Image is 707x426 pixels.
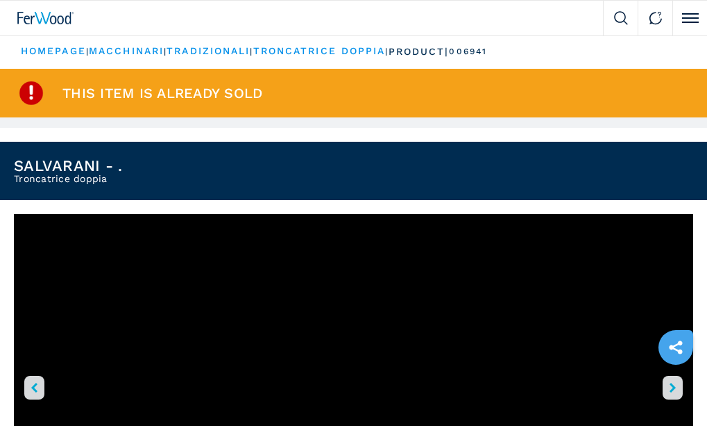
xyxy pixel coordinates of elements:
span: This item is already sold [62,86,262,100]
button: left-button [24,376,44,400]
a: sharethis [658,330,693,365]
img: Search [614,11,628,25]
a: macchinari [89,45,164,56]
span: | [250,47,253,56]
p: product | [389,45,450,59]
span: | [86,47,89,56]
img: Contact us [649,11,663,25]
a: HOMEPAGE [21,45,86,56]
button: Click to toggle menu [672,1,707,35]
button: right-button [663,376,683,400]
img: Ferwood [17,12,74,24]
a: tradizionali [167,45,250,56]
img: SoldProduct [17,79,45,107]
span: | [385,47,388,56]
a: troncatrice doppia [253,45,386,56]
h1: SALVARANI - . [14,158,122,174]
span: | [164,47,167,56]
p: 006941 [449,46,487,58]
h2: Troncatrice doppia [14,174,122,183]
